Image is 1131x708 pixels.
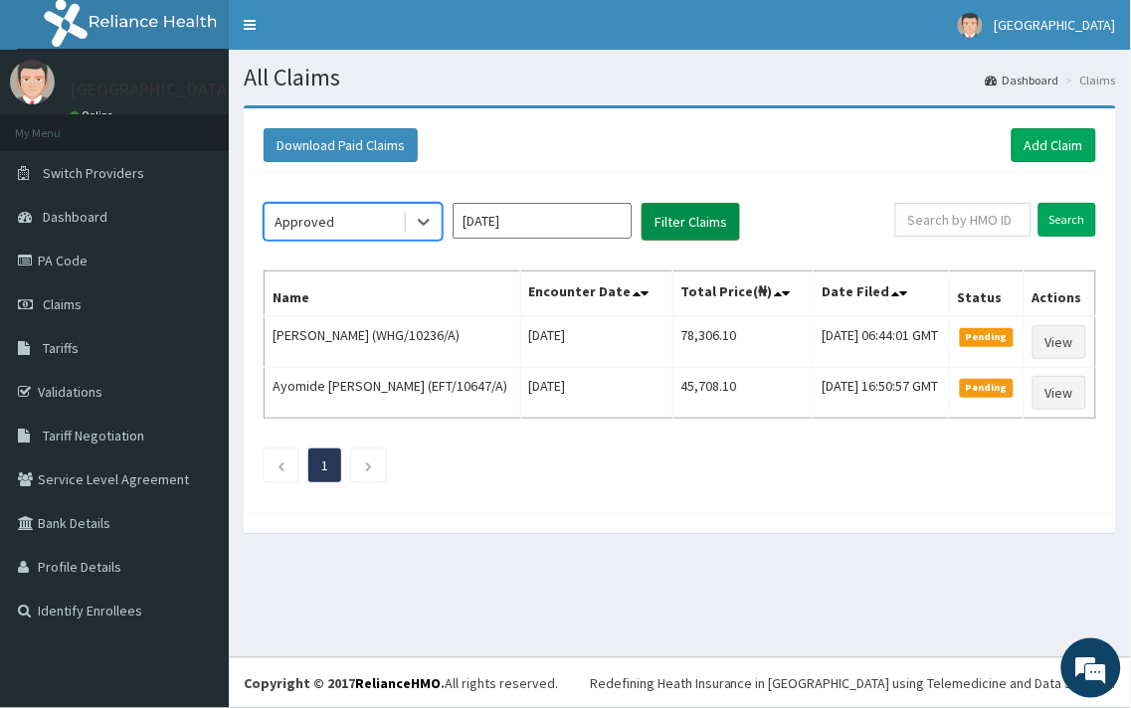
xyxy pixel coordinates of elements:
a: Add Claim [1012,128,1096,162]
span: Switch Providers [43,164,144,182]
button: Download Paid Claims [264,128,418,162]
strong: Copyright © 2017 . [244,674,445,692]
a: Next page [364,456,373,474]
span: Claims [43,295,82,313]
a: Dashboard [986,72,1059,88]
td: [DATE] [520,368,672,419]
td: [DATE] 06:44:01 GMT [814,316,950,368]
div: Chat with us now [103,111,334,137]
th: Actions [1024,271,1095,317]
td: Ayomide [PERSON_NAME] (EFT/10647/A) [265,368,521,419]
a: Previous page [277,456,285,474]
span: We're online! [115,222,275,423]
a: Online [70,108,117,122]
a: Page 1 is your current page [321,456,328,474]
span: Dashboard [43,208,107,226]
button: Filter Claims [642,203,740,241]
input: Search by HMO ID [895,203,1032,237]
img: User Image [958,13,983,38]
h1: All Claims [244,65,1116,90]
td: 45,708.10 [672,368,814,419]
li: Claims [1061,72,1116,88]
img: d_794563401_company_1708531726252_794563401 [37,99,81,149]
div: Redefining Heath Insurance in [GEOGRAPHIC_DATA] using Telemedicine and Data Science! [590,673,1116,693]
th: Name [265,271,521,317]
th: Total Price(₦) [672,271,814,317]
a: RelianceHMO [355,674,441,692]
textarea: Type your message and hit 'Enter' [10,485,379,555]
div: Approved [275,212,334,232]
td: [DATE] 16:50:57 GMT [814,368,950,419]
input: Select Month and Year [453,203,632,239]
th: Status [949,271,1024,317]
span: Pending [960,328,1015,346]
input: Search [1038,203,1096,237]
th: Date Filed [814,271,950,317]
td: [DATE] [520,316,672,368]
span: [GEOGRAPHIC_DATA] [995,16,1116,34]
a: View [1033,376,1086,410]
td: [PERSON_NAME] (WHG/10236/A) [265,316,521,368]
td: 78,306.10 [672,316,814,368]
a: View [1033,325,1086,359]
footer: All rights reserved. [229,657,1131,708]
p: [GEOGRAPHIC_DATA] [70,81,234,98]
span: Pending [960,379,1015,397]
div: Minimize live chat window [326,10,374,58]
th: Encounter Date [520,271,672,317]
span: Tariffs [43,339,79,357]
span: Tariff Negotiation [43,427,144,444]
img: User Image [10,60,55,104]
